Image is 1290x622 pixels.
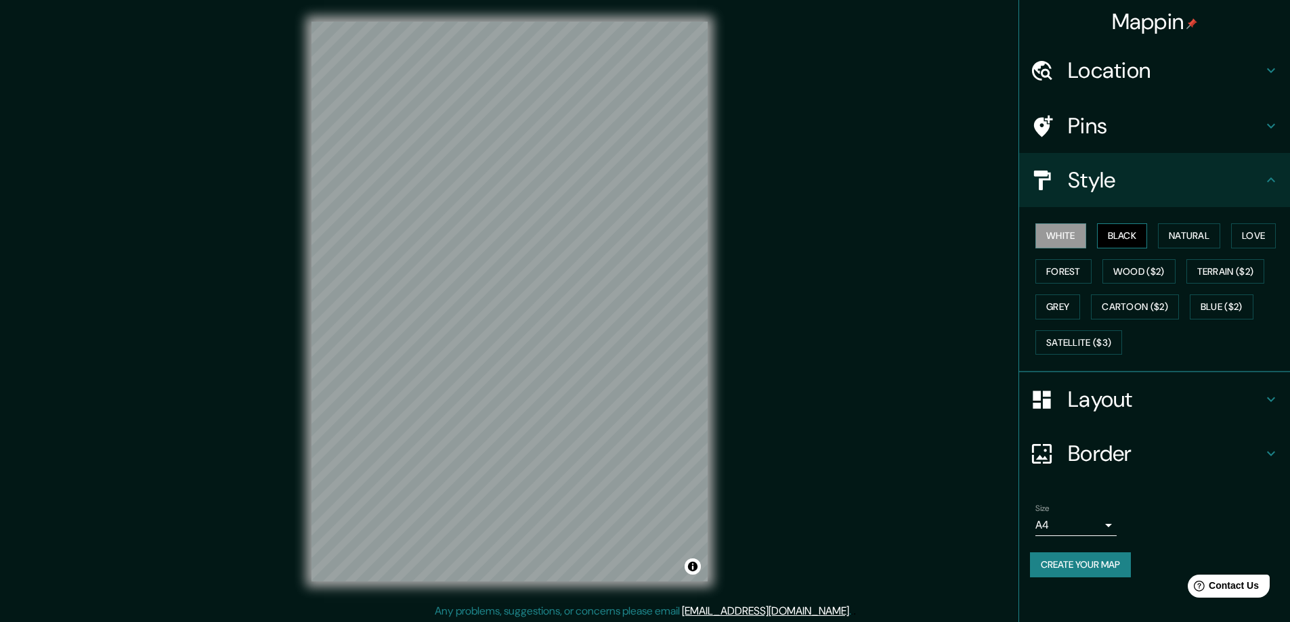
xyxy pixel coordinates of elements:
[1019,426,1290,481] div: Border
[1035,259,1092,284] button: Forest
[1035,330,1122,355] button: Satellite ($3)
[1019,372,1290,426] div: Layout
[1097,223,1148,248] button: Black
[1035,294,1080,319] button: Grey
[1186,259,1265,284] button: Terrain ($2)
[311,22,708,581] canvas: Map
[1091,294,1179,319] button: Cartoon ($2)
[1158,223,1220,248] button: Natural
[1035,503,1050,514] label: Size
[1112,8,1198,35] h4: Mappin
[1169,569,1275,607] iframe: Help widget launcher
[853,603,856,619] div: .
[1035,514,1117,536] div: A4
[1068,112,1263,139] h4: Pins
[1068,386,1263,413] h4: Layout
[1030,552,1131,577] button: Create your map
[1068,166,1263,194] h4: Style
[435,603,851,619] p: Any problems, suggestions, or concerns please email .
[1019,99,1290,153] div: Pins
[851,603,853,619] div: .
[1186,18,1197,29] img: pin-icon.png
[1019,43,1290,97] div: Location
[1231,223,1276,248] button: Love
[682,604,849,618] a: [EMAIL_ADDRESS][DOMAIN_NAME]
[1190,294,1253,319] button: Blue ($2)
[1019,153,1290,207] div: Style
[1035,223,1086,248] button: White
[1068,57,1263,84] h4: Location
[1068,440,1263,467] h4: Border
[685,558,701,575] button: Toggle attribution
[1102,259,1176,284] button: Wood ($2)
